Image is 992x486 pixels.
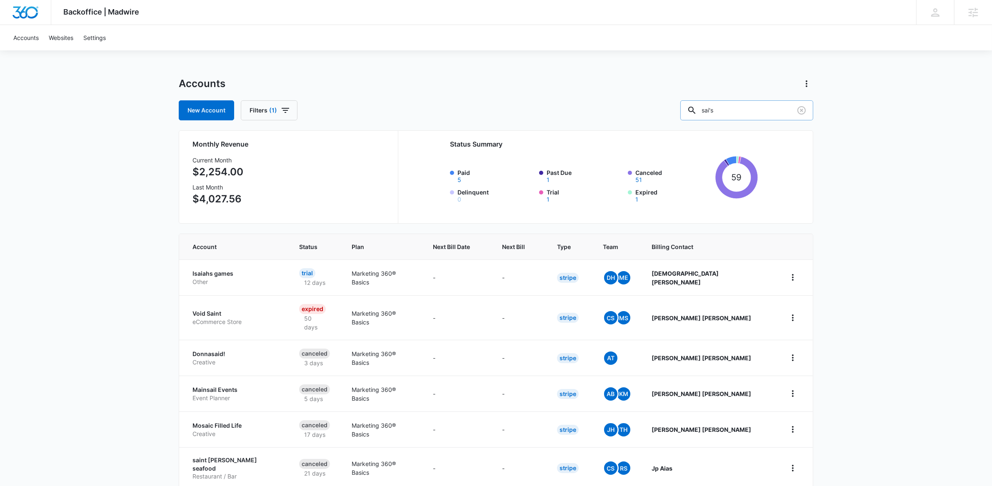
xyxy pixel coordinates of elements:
[299,430,330,439] p: 17 days
[604,423,617,436] span: JH
[192,139,388,149] h2: Monthly Revenue
[557,463,579,473] div: Stripe
[192,164,243,179] p: $2,254.00
[680,100,813,120] input: Search
[457,168,534,183] label: Paid
[652,390,751,397] strong: [PERSON_NAME] [PERSON_NAME]
[352,459,413,477] p: Marketing 360® Basics
[44,25,78,50] a: Websites
[617,311,630,324] span: MS
[547,197,550,202] button: Trial
[192,309,279,326] a: Void SainteCommerce Store
[192,350,279,358] p: Donnasaid!
[635,177,642,183] button: Canceled
[786,311,800,324] button: home
[423,259,492,295] td: -
[492,340,547,376] td: -
[557,425,579,435] div: Stripe
[786,271,800,284] button: home
[635,188,712,202] label: Expired
[492,411,547,447] td: -
[547,188,623,202] label: Trial
[604,271,617,284] span: DH
[299,242,320,251] span: Status
[192,309,279,318] p: Void Saint
[299,278,330,287] p: 12 days
[192,358,279,366] p: Creative
[352,421,413,439] p: Marketing 360® Basics
[299,349,330,359] div: Canceled
[299,314,332,331] p: 50 days
[299,384,330,394] div: Canceled
[192,394,279,402] p: Event Planner
[652,242,766,251] span: Billing Contact
[731,172,742,182] tspan: 59
[557,389,579,399] div: Stripe
[800,77,813,90] button: Actions
[557,273,579,283] div: Stripe
[786,351,800,364] button: home
[423,411,492,447] td: -
[269,107,277,113] span: (1)
[423,376,492,411] td: -
[299,459,330,469] div: Canceled
[423,340,492,376] td: -
[617,271,630,284] span: ME
[352,349,413,367] p: Marketing 360® Basics
[192,421,279,430] p: Mosaic Filled Life
[299,394,328,403] p: 5 days
[192,278,279,286] p: Other
[299,268,315,278] div: Trial
[547,168,623,183] label: Past Due
[795,104,808,117] button: Clear
[652,270,719,286] strong: [DEMOGRAPHIC_DATA] [PERSON_NAME]
[786,423,800,436] button: home
[78,25,111,50] a: Settings
[502,242,525,251] span: Next Bill
[457,177,461,183] button: Paid
[492,376,547,411] td: -
[352,269,413,287] p: Marketing 360® Basics
[179,100,234,120] a: New Account
[192,421,279,438] a: Mosaic Filled LifeCreative
[635,197,638,202] button: Expired
[617,461,630,475] span: RS
[604,351,617,365] span: At
[433,242,470,251] span: Next Bill Date
[192,386,279,402] a: Mainsail EventsEvent Planner
[604,387,617,401] span: AB
[299,469,330,478] p: 21 days
[192,242,267,251] span: Account
[604,311,617,324] span: CS
[299,420,330,430] div: Canceled
[557,353,579,363] div: Stripe
[617,423,630,436] span: TH
[241,100,297,120] button: Filters(1)
[492,295,547,340] td: -
[192,456,279,481] a: saint [PERSON_NAME] seafoodRestaurant / Bar
[547,177,550,183] button: Past Due
[192,386,279,394] p: Mainsail Events
[652,465,672,472] strong: Jp Aias
[786,461,800,475] button: home
[8,25,44,50] a: Accounts
[557,313,579,323] div: Stripe
[635,168,712,183] label: Canceled
[192,156,243,164] h3: Current Month
[557,242,571,251] span: Type
[299,304,326,314] div: Expired
[450,139,758,149] h2: Status Summary
[192,183,243,192] h3: Last Month
[652,314,751,322] strong: [PERSON_NAME] [PERSON_NAME]
[423,295,492,340] td: -
[64,7,140,16] span: Backoffice | Madwire
[192,269,279,278] p: Isaiahs games
[652,426,751,433] strong: [PERSON_NAME] [PERSON_NAME]
[352,309,413,326] p: Marketing 360® Basics
[192,456,279,472] p: saint [PERSON_NAME] seafood
[192,318,279,326] p: eCommerce Store
[492,259,547,295] td: -
[179,77,225,90] h1: Accounts
[192,472,279,481] p: Restaurant / Bar
[192,192,243,207] p: $4,027.56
